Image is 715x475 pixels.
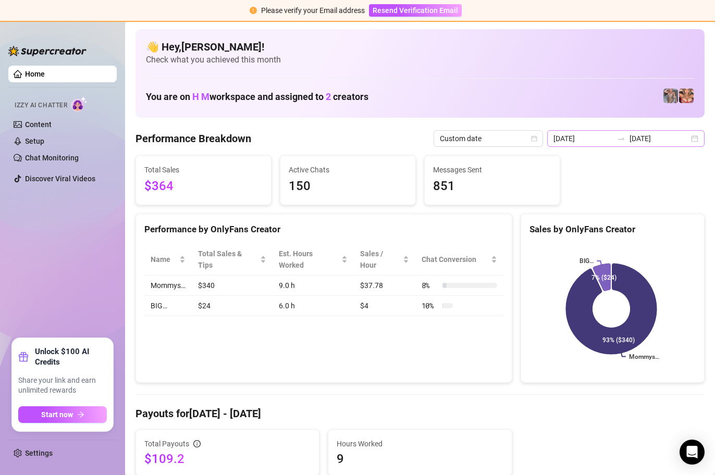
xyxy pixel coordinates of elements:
span: Name [151,254,177,265]
span: 2 [326,91,331,102]
a: Home [25,70,45,78]
span: info-circle [193,440,201,447]
td: $340 [192,276,273,296]
button: Resend Verification Email [369,4,462,17]
th: Sales / Hour [354,244,415,276]
span: gift [18,352,29,362]
h1: You are on workspace and assigned to creators [146,91,368,103]
span: Resend Verification Email [373,6,458,15]
h4: Performance Breakdown [135,131,251,146]
a: Discover Viral Videos [25,174,95,183]
text: BIG… [580,257,594,265]
a: Setup [25,137,44,145]
span: to [617,134,625,143]
th: Total Sales & Tips [192,244,273,276]
span: Total Sales & Tips [198,248,258,271]
span: 8 % [422,280,438,291]
span: Total Sales [144,164,263,176]
img: logo-BBDzfeDw.svg [8,46,87,56]
a: Chat Monitoring [25,154,79,162]
td: $37.78 [354,276,415,296]
img: AI Chatter [71,96,88,111]
td: Mommys… [144,276,192,296]
input: Start date [553,133,613,144]
td: $24 [192,296,273,316]
span: H M [192,91,209,102]
td: BIG… [144,296,192,316]
span: Check what you achieved this month [146,54,694,66]
th: Chat Conversion [415,244,503,276]
span: arrow-right [77,411,84,418]
div: Please verify your Email address [261,5,365,16]
span: Custom date [440,131,537,146]
span: Chat Conversion [422,254,489,265]
th: Name [144,244,192,276]
td: $4 [354,296,415,316]
img: pennylondonvip [663,89,678,103]
a: Settings [25,449,53,457]
a: Content [25,120,52,129]
input: End date [630,133,689,144]
span: 9 [337,451,503,467]
span: Izzy AI Chatter [15,101,67,110]
div: Open Intercom Messenger [680,440,705,465]
div: Sales by OnlyFans Creator [529,222,696,236]
div: Est. Hours Worked [279,248,339,271]
h4: Payouts for [DATE] - [DATE] [135,406,705,421]
span: Start now [41,410,73,419]
td: 6.0 h [273,296,354,316]
span: Share your link and earn unlimited rewards [18,376,107,396]
td: 9.0 h [273,276,354,296]
span: exclamation-circle [250,7,257,14]
text: Mommys… [629,353,659,360]
span: swap-right [617,134,625,143]
img: pennylondon [679,89,694,103]
span: $109.2 [144,451,311,467]
span: Sales / Hour [360,248,401,271]
span: Total Payouts [144,438,189,449]
span: calendar [531,135,537,142]
span: 851 [433,177,551,196]
strong: Unlock $100 AI Credits [35,346,107,367]
span: Hours Worked [337,438,503,449]
span: 10 % [422,300,438,311]
span: $364 [144,177,263,196]
div: Performance by OnlyFans Creator [144,222,503,236]
button: Start nowarrow-right [18,406,107,423]
h4: 👋 Hey, [PERSON_NAME] ! [146,40,694,54]
span: Messages Sent [433,164,551,176]
span: 150 [289,177,407,196]
span: Active Chats [289,164,407,176]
